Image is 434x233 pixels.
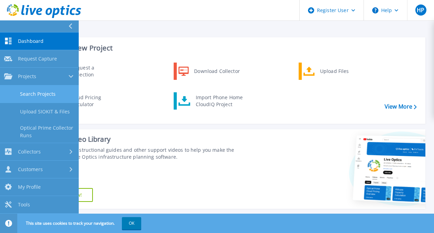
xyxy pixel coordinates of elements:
[317,64,368,78] div: Upload Files
[18,149,41,155] span: Collectors
[417,7,424,13] span: HP
[385,103,417,110] a: View More
[174,63,244,80] a: Download Collector
[67,64,118,78] div: Request a Collection
[49,44,416,52] h3: Start a New Project
[18,73,36,80] span: Projects
[18,202,30,208] span: Tools
[18,184,41,190] span: My Profile
[40,135,244,144] div: Support Video Library
[49,63,119,80] a: Request a Collection
[122,217,141,230] button: OK
[19,217,141,230] span: This site uses cookies to track your navigation.
[49,92,119,110] a: Cloud Pricing Calculator
[40,147,244,160] div: Find tutorials, instructional guides and other support videos to help you make the most of your L...
[18,38,44,44] span: Dashboard
[299,63,369,80] a: Upload Files
[67,94,118,108] div: Cloud Pricing Calculator
[18,166,43,173] span: Customers
[191,64,243,78] div: Download Collector
[18,56,57,62] span: Request Capture
[192,94,246,108] div: Import Phone Home CloudIQ Project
